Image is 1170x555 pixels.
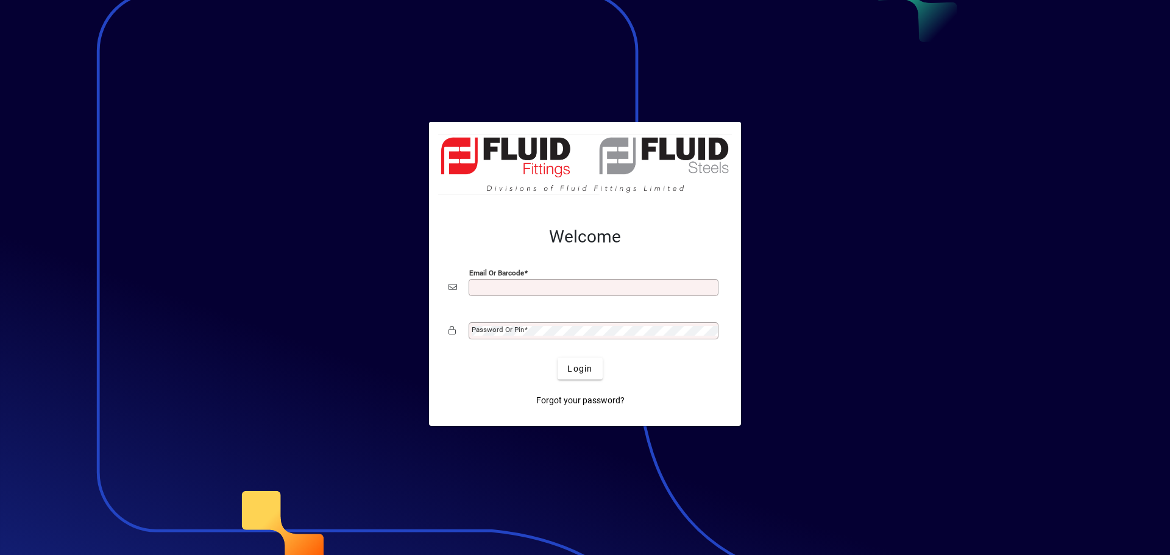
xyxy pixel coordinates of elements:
mat-label: Email or Barcode [469,269,524,277]
mat-label: Password or Pin [472,325,524,334]
span: Forgot your password? [536,394,625,407]
span: Login [567,362,592,375]
button: Login [558,358,602,380]
a: Forgot your password? [531,389,629,411]
h2: Welcome [448,227,721,247]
